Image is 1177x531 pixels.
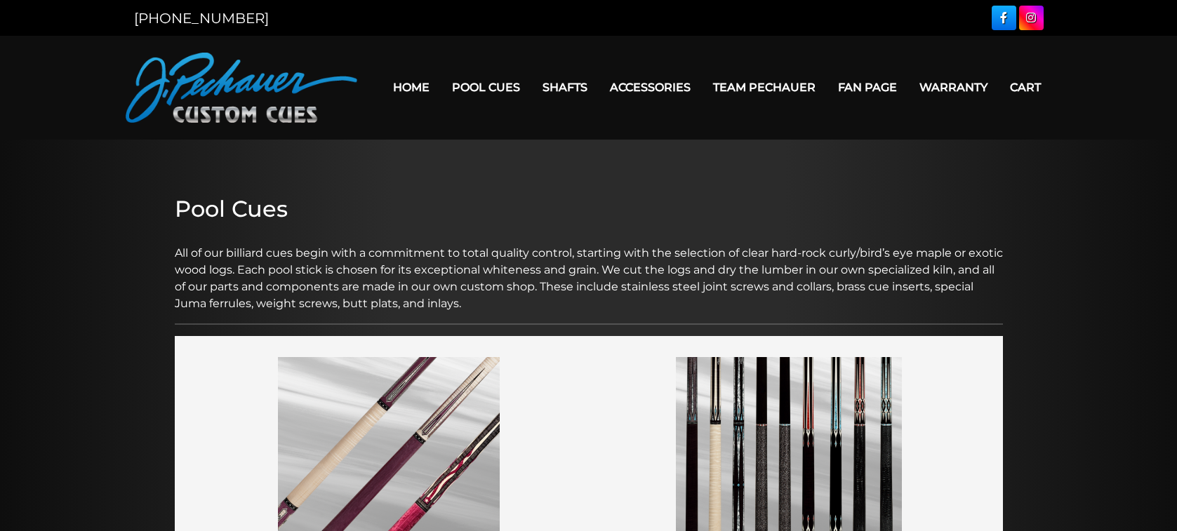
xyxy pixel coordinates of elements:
[175,228,1003,312] p: All of our billiard cues begin with a commitment to total quality control, starting with the sele...
[702,69,827,105] a: Team Pechauer
[908,69,999,105] a: Warranty
[599,69,702,105] a: Accessories
[175,196,1003,222] h2: Pool Cues
[827,69,908,105] a: Fan Page
[999,69,1052,105] a: Cart
[134,10,269,27] a: [PHONE_NUMBER]
[126,53,357,123] img: Pechauer Custom Cues
[531,69,599,105] a: Shafts
[382,69,441,105] a: Home
[441,69,531,105] a: Pool Cues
